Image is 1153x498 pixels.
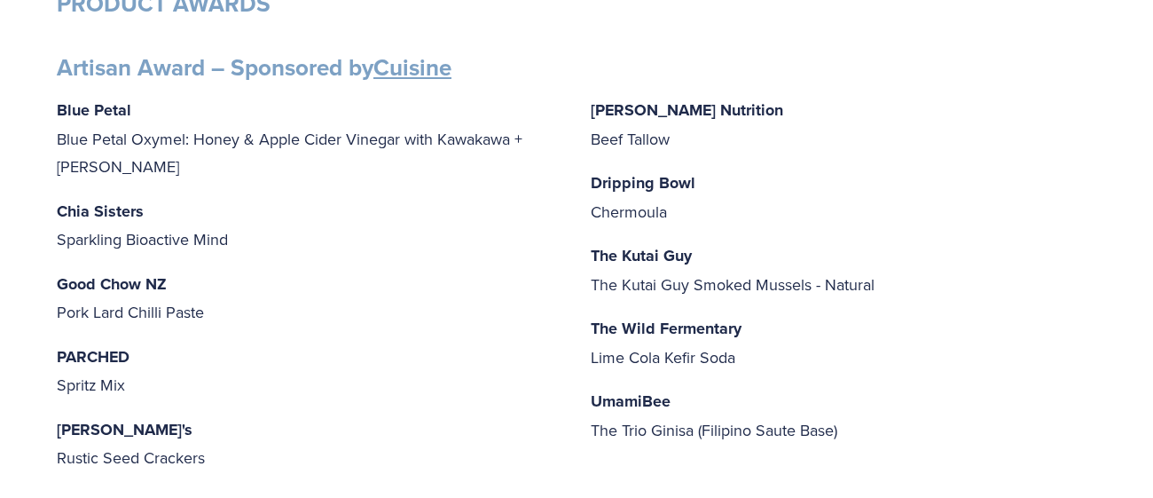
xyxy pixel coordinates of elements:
strong: [PERSON_NAME]'s [57,418,192,441]
p: The Trio Ginisa (Filipino Saute Base) [591,387,1096,444]
p: Lime Cola Kefir Soda [591,314,1096,371]
strong: Artisan Award – Sponsored by [57,51,451,84]
strong: Dripping Bowl [591,171,695,194]
p: Rustic Seed Crackers [57,415,562,472]
p: Blue Petal Oxymel: Honey & Apple Cider Vinegar with Kawakawa + [PERSON_NAME] [57,96,562,181]
strong: UmamiBee [591,390,671,413]
strong: [PERSON_NAME] Nutrition [591,99,783,122]
strong: Chia Sisters [57,200,144,223]
a: Cuisine [373,51,451,84]
strong: The Wild Fermentary [591,317,741,340]
strong: The Kutai Guy [591,244,692,267]
p: Sparkling Bioactive Mind [57,197,562,254]
p: Beef Tallow [591,96,1096,153]
strong: PARCHED [57,345,129,368]
strong: Blue Petal [57,99,131,122]
p: Chermoula [591,169,1096,225]
p: Spritz Mix [57,343,562,399]
p: Pork Lard Chilli Paste [57,270,562,327]
strong: Good Chow NZ [57,273,167,296]
p: The Kutai Guy Smoked Mussels - Natural [591,241,1096,298]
